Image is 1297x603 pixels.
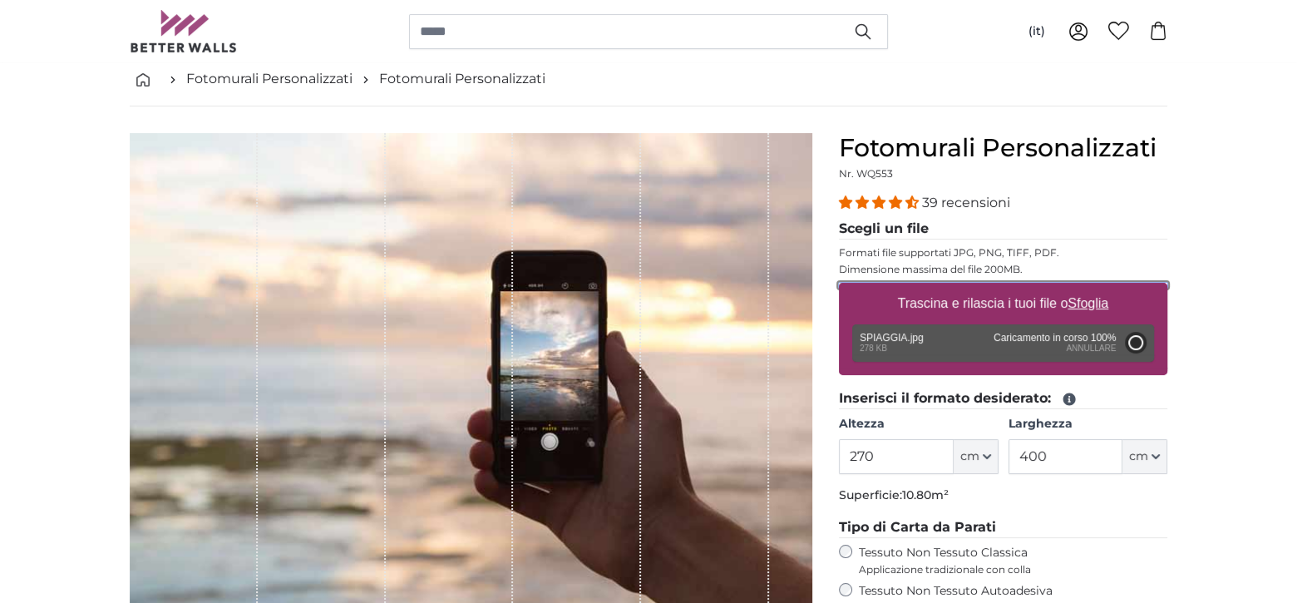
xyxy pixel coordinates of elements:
span: Nr. WQ553 [839,167,893,180]
span: Applicazione tradizionale con colla [859,563,1167,576]
span: 10.80m² [902,487,949,502]
a: Fotomurali Personalizzati [186,69,353,89]
label: Altezza [839,416,998,432]
span: 39 recensioni [922,195,1010,210]
legend: Tipo di Carta da Parati [839,517,1167,538]
u: Sfoglia [1068,296,1109,310]
p: Dimensione massima del file 200MB. [839,263,1167,276]
legend: Scegli un file [839,219,1167,240]
a: Fotomurali Personalizzati [379,69,545,89]
button: cm [954,439,999,474]
legend: Inserisci il formato desiderato: [839,388,1167,409]
label: Trascina e rilascia i tuoi file o [891,287,1116,320]
button: cm [1122,439,1167,474]
img: Betterwalls [130,10,238,52]
button: (it) [1015,17,1058,47]
span: cm [1129,448,1148,465]
label: Larghezza [1009,416,1167,432]
label: Tessuto Non Tessuto Classica [859,545,1167,576]
nav: breadcrumbs [130,52,1167,106]
span: cm [960,448,979,465]
span: 4.36 stars [839,195,922,210]
p: Superficie: [839,487,1167,504]
h1: Fotomurali Personalizzati [839,133,1167,163]
p: Formati file supportati JPG, PNG, TIFF, PDF. [839,246,1167,259]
